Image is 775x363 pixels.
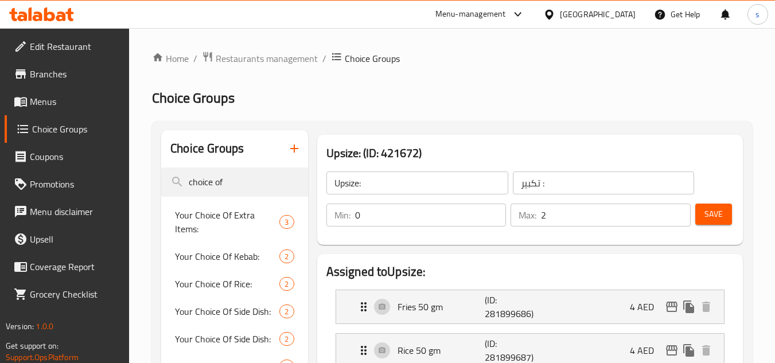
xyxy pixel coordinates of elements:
[280,334,293,345] span: 2
[398,344,485,357] p: Rice 50 gm
[326,144,734,162] h3: Upsize: (ID: 421672)
[280,217,293,228] span: 3
[695,204,732,225] button: Save
[704,207,723,221] span: Save
[485,293,543,321] p: (ID: 281899686)
[175,332,279,346] span: Your Choice Of Side Dish:
[560,8,636,21] div: [GEOGRAPHIC_DATA]
[630,300,663,314] p: 4 AED
[279,305,294,318] div: Choices
[755,8,760,21] span: s
[322,52,326,65] li: /
[161,167,307,197] input: search
[161,243,307,270] div: Your Choice Of Kebab:2
[279,332,294,346] div: Choices
[630,344,663,357] p: 4 AED
[5,33,130,60] a: Edit Restaurant
[6,319,34,334] span: Version:
[334,208,350,222] p: Min:
[5,115,130,143] a: Choice Groups
[398,300,485,314] p: Fries 50 gm
[345,52,400,65] span: Choice Groups
[280,279,293,290] span: 2
[216,52,318,65] span: Restaurants management
[326,263,734,280] h2: Assigned to Upsize:
[152,85,235,111] span: Choice Groups
[663,298,680,315] button: edit
[36,319,53,334] span: 1.0.0
[5,170,130,198] a: Promotions
[680,298,698,315] button: duplicate
[280,306,293,317] span: 2
[5,60,130,88] a: Branches
[175,305,279,318] span: Your Choice Of Side Dish:
[193,52,197,65] li: /
[336,290,724,323] div: Expand
[435,7,506,21] div: Menu-management
[30,232,120,246] span: Upsell
[326,285,734,329] li: Expand
[279,277,294,291] div: Choices
[175,208,279,236] span: Your Choice Of Extra Items:
[152,51,752,66] nav: breadcrumb
[30,287,120,301] span: Grocery Checklist
[161,298,307,325] div: Your Choice Of Side Dish:2
[6,338,59,353] span: Get support on:
[161,270,307,298] div: Your Choice Of Rice:2
[698,342,715,359] button: delete
[32,122,120,136] span: Choice Groups
[161,325,307,353] div: Your Choice Of Side Dish:2
[30,205,120,218] span: Menu disclaimer
[152,52,189,65] a: Home
[30,150,120,163] span: Coupons
[170,140,244,157] h2: Choice Groups
[175,277,279,291] span: Your Choice Of Rice:
[519,208,536,222] p: Max:
[30,260,120,274] span: Coverage Report
[5,280,130,308] a: Grocery Checklist
[279,215,294,229] div: Choices
[5,225,130,253] a: Upsell
[30,40,120,53] span: Edit Restaurant
[5,88,130,115] a: Menus
[5,253,130,280] a: Coverage Report
[30,177,120,191] span: Promotions
[202,51,318,66] a: Restaurants management
[663,342,680,359] button: edit
[175,249,279,263] span: Your Choice Of Kebab:
[698,298,715,315] button: delete
[5,198,130,225] a: Menu disclaimer
[161,201,307,243] div: Your Choice Of Extra Items:3
[280,251,293,262] span: 2
[5,143,130,170] a: Coupons
[30,95,120,108] span: Menus
[30,67,120,81] span: Branches
[680,342,698,359] button: duplicate
[279,249,294,263] div: Choices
